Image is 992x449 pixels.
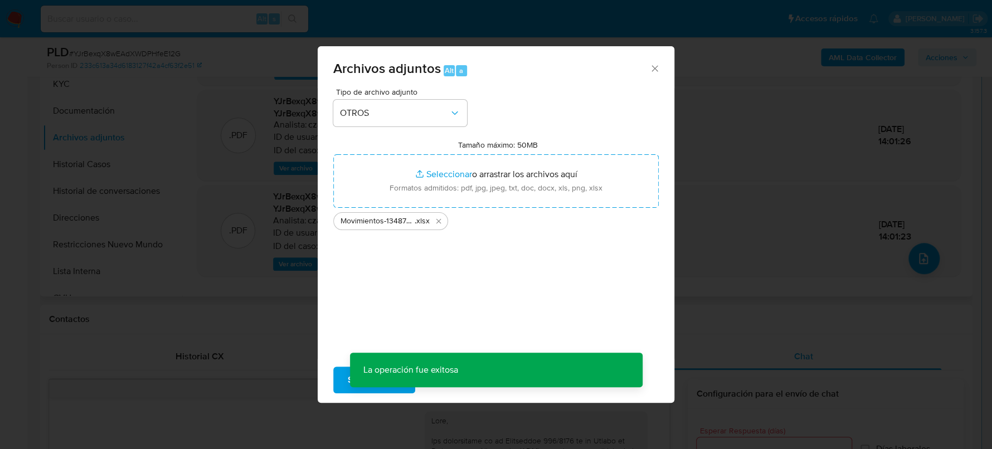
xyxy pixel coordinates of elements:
span: Subir archivo [348,368,401,392]
ul: Archivos seleccionados [333,208,659,230]
label: Tamaño máximo: 50MB [458,140,538,150]
button: Eliminar Movimientos-1348741145.xlsx [432,214,445,228]
span: Archivos adjuntos [333,58,441,78]
p: La operación fue exitosa [350,353,471,387]
span: Cancelar [434,368,470,392]
span: OTROS [340,108,449,119]
span: Alt [445,65,454,76]
button: Cerrar [649,63,659,73]
span: .xlsx [415,216,430,227]
span: a [459,65,463,76]
span: Movimientos-1348741145 [341,216,415,227]
span: Tipo de archivo adjunto [336,88,470,96]
button: Subir archivo [333,367,415,393]
button: OTROS [333,100,467,126]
